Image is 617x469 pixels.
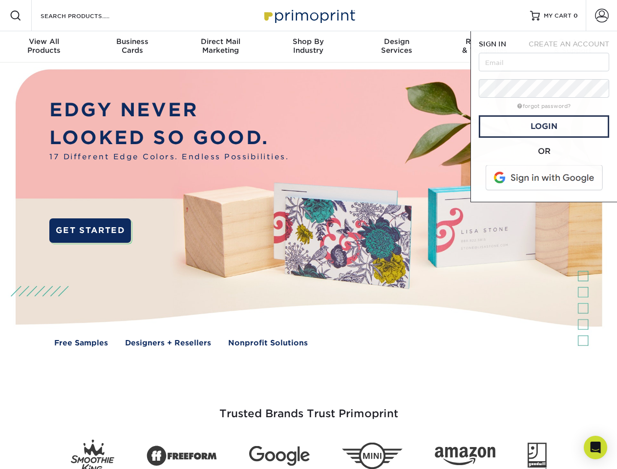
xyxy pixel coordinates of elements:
[88,37,176,55] div: Cards
[441,37,529,46] span: Resources
[479,115,609,138] a: Login
[49,124,289,152] p: LOOKED SO GOOD.
[49,151,289,163] span: 17 Different Edge Colors. Endless Possibilities.
[544,12,572,20] span: MY CART
[529,40,609,48] span: CREATE AN ACCOUNT
[2,439,83,466] iframe: Google Customer Reviews
[479,53,609,71] input: Email
[353,37,441,46] span: Design
[40,10,135,21] input: SEARCH PRODUCTS.....
[176,31,264,63] a: Direct MailMarketing
[435,447,495,466] img: Amazon
[574,12,578,19] span: 0
[125,338,211,349] a: Designers + Resellers
[176,37,264,46] span: Direct Mail
[264,37,352,46] span: Shop By
[353,37,441,55] div: Services
[517,103,571,109] a: forgot password?
[264,37,352,55] div: Industry
[584,436,607,459] div: Open Intercom Messenger
[441,31,529,63] a: Resources& Templates
[260,5,358,26] img: Primoprint
[228,338,308,349] a: Nonprofit Solutions
[479,40,506,48] span: SIGN IN
[479,146,609,157] div: OR
[88,37,176,46] span: Business
[249,446,310,466] img: Google
[49,218,131,243] a: GET STARTED
[23,384,595,432] h3: Trusted Brands Trust Primoprint
[441,37,529,55] div: & Templates
[49,96,289,124] p: EDGY NEVER
[264,31,352,63] a: Shop ByIndustry
[353,31,441,63] a: DesignServices
[528,443,547,469] img: Goodwill
[88,31,176,63] a: BusinessCards
[176,37,264,55] div: Marketing
[54,338,108,349] a: Free Samples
